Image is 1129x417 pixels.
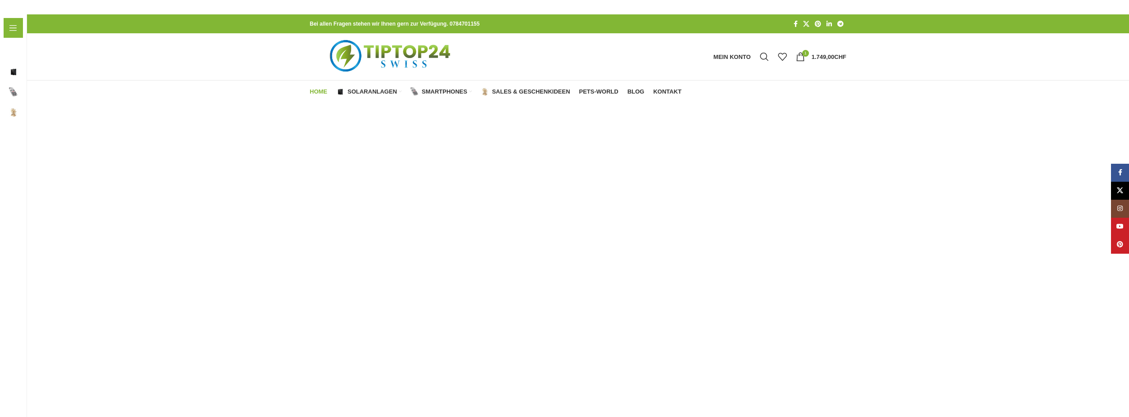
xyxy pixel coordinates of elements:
div: Meine Wunschliste [773,48,791,66]
a: Logo der Website [310,53,473,60]
a: Solaranlagen [336,83,402,101]
a: Pets-World [579,83,618,101]
a: Facebook Social Link [1111,164,1129,182]
span: 1 [802,50,809,57]
span: CHF [834,54,846,60]
a: LinkedIn Social Link [824,18,835,30]
img: Sales & Geschenkideen [481,88,489,96]
img: Smartphones [411,88,419,96]
a: X Social Link [800,18,812,30]
span: Solaranlagen [348,88,397,95]
a: X Social Link [1111,182,1129,200]
bdi: 1.749,00 [812,54,846,60]
span: Kontakt [653,88,682,95]
img: Tiptop24 Nachhaltige & Faire Produkte [310,33,473,80]
span: Mein Konto [714,54,751,60]
a: Smartphones [411,83,472,101]
a: YouTube Social Link [1111,218,1129,236]
span: Pets-World [579,88,618,95]
img: Solaranlagen [336,88,344,96]
a: Mein Konto [709,48,755,66]
a: Suche [755,48,773,66]
a: Blog [628,83,645,101]
a: Home [310,83,327,101]
span: Home [310,88,327,95]
div: Hauptnavigation [305,83,686,101]
a: Telegram Social Link [835,18,846,30]
a: 1 1.749,00CHF [791,48,851,66]
a: Pinterest Social Link [812,18,824,30]
span: Smartphones [422,88,467,95]
a: Pinterest Social Link [1111,236,1129,254]
span: Blog [628,88,645,95]
a: Sales & Geschenkideen [481,83,570,101]
span: Sales & Geschenkideen [492,88,570,95]
a: Kontakt [653,83,682,101]
strong: Bei allen Fragen stehen wir Ihnen gern zur Verfügung. 0784701155 [310,21,479,27]
a: Instagram Social Link [1111,200,1129,218]
a: Facebook Social Link [791,18,800,30]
